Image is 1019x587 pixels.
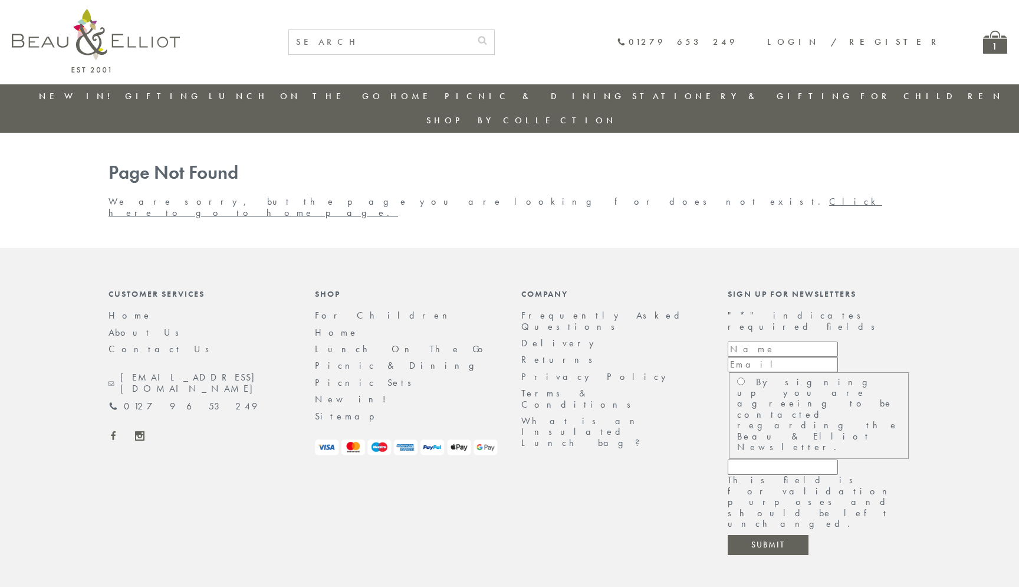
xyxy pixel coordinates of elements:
img: logo [12,9,180,73]
a: Terms & Conditions [521,387,639,410]
a: New in! [39,90,118,102]
a: Home [315,326,359,339]
input: SEARCH [289,30,471,54]
a: [EMAIL_ADDRESS][DOMAIN_NAME] [109,372,291,394]
input: Submit [728,535,808,555]
a: Delivery [521,337,600,349]
a: New in! [315,393,395,405]
h1: Page Not Found [109,162,910,184]
a: Click here to go to home page. [109,195,882,218]
div: Customer Services [109,289,291,299]
div: Company [521,289,704,299]
a: Lunch On The Go [209,90,383,102]
a: 1 [983,31,1007,54]
a: Picnic & Dining [315,359,486,372]
a: 01279 653 249 [617,37,738,47]
a: Contact Us [109,343,217,355]
a: Frequently Asked Questions [521,309,687,332]
a: Returns [521,353,600,366]
img: payment-logos.png [315,440,498,455]
a: What is an Insulated Lunch bag? [521,415,649,449]
a: Stationery & Gifting [632,90,853,102]
a: Privacy Policy [521,370,672,383]
a: Picnic & Dining [445,90,625,102]
a: Home [109,309,152,322]
a: For Children [315,309,456,322]
p: " " indicates required fields [728,310,910,332]
div: We are sorry, but the page you are looking for does not exist. [97,162,922,218]
a: 01279 653 249 [109,401,257,412]
input: Name [728,342,838,357]
a: Login / Register [767,36,942,48]
a: Sitemap [315,410,390,422]
a: Home [390,90,438,102]
div: Shop [315,289,498,299]
label: By signing up you are agreeing to be contacted regarding the Beau & Elliot Newsletter. [737,376,899,453]
a: Picnic Sets [315,376,419,389]
a: Lunch On The Go [315,343,490,355]
a: Gifting [125,90,202,102]
div: This field is for validation purposes and should be left unchanged. [728,475,910,529]
input: Email [728,357,838,372]
a: For Children [860,90,1004,102]
div: Sign up for newsletters [728,289,910,299]
a: Shop by collection [426,114,617,126]
a: About Us [109,326,187,339]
